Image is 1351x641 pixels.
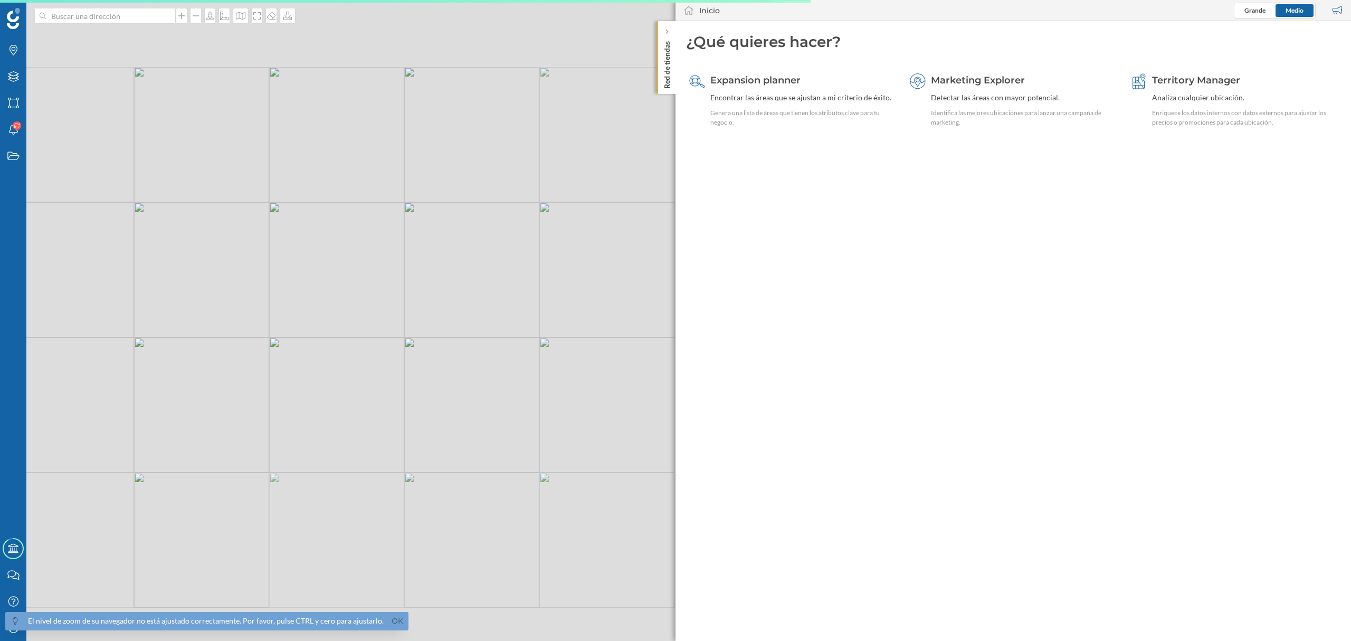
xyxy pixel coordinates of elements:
span: Grande [1244,6,1266,14]
img: explorer.svg [910,73,926,89]
div: Encontrar las áreas que se ajustan a mi criterio de éxito. [710,92,896,103]
span: Expansion planner [710,74,801,86]
span: Marketing Explorer [931,74,1025,86]
div: Analiza cualquier ubicación. [1152,92,1337,103]
img: Geoblink Logo [7,8,20,29]
div: El nivel de zoom de su navegador no está ajustado correctamente. Por favor, pulse CTRL y cero par... [28,616,384,626]
span: Medio [1286,6,1304,14]
img: territory-manager.svg [1131,73,1147,89]
div: Enriquece los datos internos con datos externos para ajustar los precios o promociones para cada ... [1152,108,1337,127]
div: ¿Qué quieres hacer? [686,32,1340,52]
a: Ok [389,615,406,627]
div: Identifica las mejores ubicaciones para lanzar una campaña de marketing. [931,108,1116,127]
div: Detectar las áreas con mayor potencial. [931,92,1116,103]
div: Genera una lista de áreas que tienen los atributos clave para tu negocio. [710,108,896,127]
p: Red de tiendas [662,37,672,89]
div: Inicio [699,5,720,16]
img: search-areas.svg [689,73,705,89]
span: Territory Manager [1152,74,1240,86]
